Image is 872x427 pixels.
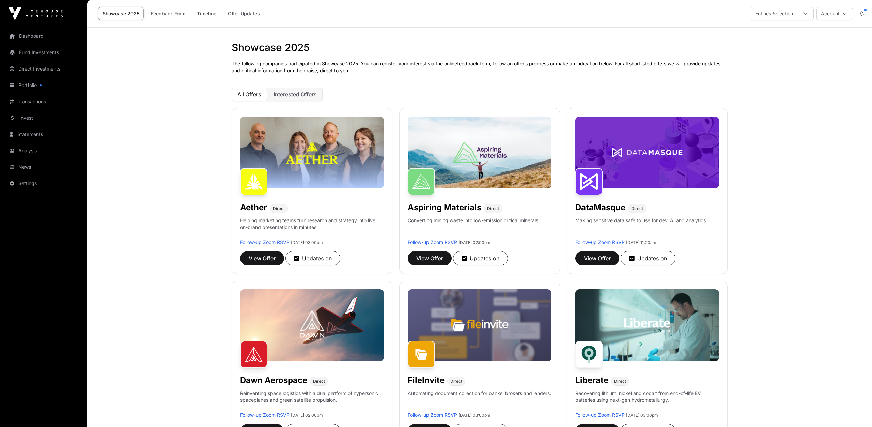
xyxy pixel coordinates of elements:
div: Entities Selection [751,7,797,20]
p: Recovering lithium, nickel and cobalt from end-of-life EV batteries using next-gen hydrometallurgy. [575,390,719,412]
p: The following companies participated in Showcase 2025. You can register your interest via the onl... [232,60,728,74]
button: Interested Offers [268,88,323,101]
span: Direct [487,206,499,211]
span: Direct [450,379,462,384]
a: Transactions [5,94,82,109]
a: feedback form [457,61,490,66]
span: [DATE] 11:00am [626,240,656,245]
iframe: Chat Widget [838,394,872,427]
div: Updates on [462,254,499,262]
a: Feedback Form [146,7,190,20]
span: View Offer [584,254,611,262]
button: View Offer [575,251,619,265]
span: [DATE] 03:00pm [458,413,490,418]
img: File-Invite-Banner.jpg [408,289,551,361]
button: Updates on [285,251,340,265]
h1: FileInvite [408,375,445,386]
span: All Offers [237,91,261,98]
span: Interested Offers [274,91,317,98]
img: Liberate-Banner.jpg [575,289,719,361]
button: Account [816,7,853,20]
p: Reinventing space logistics with a dual platform of hypersonic spaceplanes and green satellite pr... [240,390,384,412]
h1: Dawn Aerospace [240,375,307,386]
a: Direct Investments [5,61,82,76]
span: Direct [313,379,325,384]
a: Dashboard [5,29,82,44]
button: View Offer [408,251,452,265]
a: Settings [5,176,82,191]
img: Liberate [575,341,603,368]
a: News [5,159,82,174]
a: Portfolio [5,78,82,93]
a: Analysis [5,143,82,158]
img: FileInvite [408,341,435,368]
h1: Aether [240,202,267,213]
button: Updates on [453,251,508,265]
img: DataMasque-Banner.jpg [575,117,719,188]
span: View Offer [416,254,443,262]
div: Updates on [294,254,332,262]
button: All Offers [232,88,267,101]
a: Invest [5,110,82,125]
a: Follow-up Zoom RSVP [240,239,290,245]
div: Updates on [629,254,667,262]
img: Aspiring-Banner.jpg [408,117,551,188]
span: [DATE] 03:00pm [626,413,658,418]
a: Statements [5,127,82,142]
a: Showcase 2025 [98,7,144,20]
h1: Showcase 2025 [232,41,728,54]
a: Timeline [192,7,221,20]
img: Aspiring Materials [408,168,435,195]
img: Aether [240,168,267,195]
p: Making sensitive data safe to use for dev, AI and analytics. [575,217,707,239]
img: Aether-Banner.jpg [240,117,384,188]
img: DataMasque [575,168,603,195]
a: Follow-up Zoom RSVP [408,412,457,418]
span: Direct [273,206,285,211]
p: Converting mining waste into low-emission critical minerals. [408,217,540,239]
img: Dawn-Banner.jpg [240,289,384,361]
img: Dawn Aerospace [240,341,267,368]
h1: Aspiring Materials [408,202,481,213]
a: Fund Investments [5,45,82,60]
a: Follow-up Zoom RSVP [575,239,625,245]
a: Offer Updates [223,7,264,20]
h1: Liberate [575,375,608,386]
span: [DATE] 02:00pm [291,413,323,418]
a: Follow-up Zoom RSVP [408,239,457,245]
img: Icehouse Ventures Logo [8,7,63,20]
span: Direct [631,206,643,211]
span: [DATE] 02:00pm [458,240,490,245]
h1: DataMasque [575,202,625,213]
a: Follow-up Zoom RSVP [240,412,290,418]
button: Updates on [621,251,675,265]
a: Follow-up Zoom RSVP [575,412,625,418]
span: [DATE] 03:00pm [291,240,323,245]
span: Direct [614,379,626,384]
button: View Offer [240,251,284,265]
p: Automating document collection for banks, brokers and lenders. [408,390,551,412]
span: View Offer [249,254,276,262]
p: Helping marketing teams turn research and strategy into live, on-brand presentations in minutes. [240,217,384,239]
